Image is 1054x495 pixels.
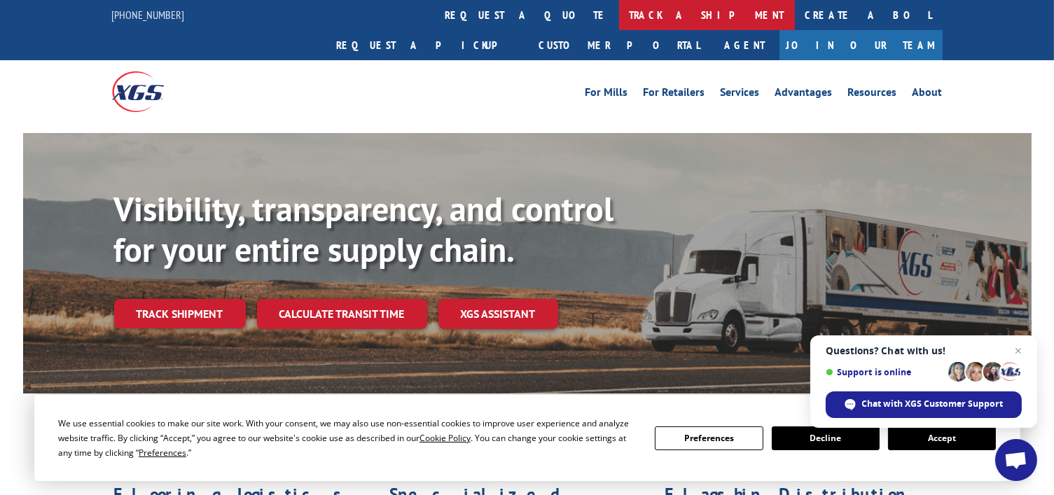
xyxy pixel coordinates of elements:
div: Cookie Consent Prompt [34,395,1020,481]
a: Advantages [775,87,833,102]
a: About [913,87,943,102]
a: Calculate transit time [257,299,427,329]
a: For Retailers [644,87,705,102]
button: Accept [888,426,996,450]
button: Preferences [655,426,763,450]
div: We use essential cookies to make our site work. With your consent, we may also use non-essential ... [58,416,638,460]
span: Questions? Chat with us! [826,345,1022,356]
a: XGS ASSISTANT [438,299,558,329]
a: Services [721,87,760,102]
span: Support is online [826,367,943,377]
span: Preferences [139,447,186,459]
a: Open chat [995,439,1037,481]
span: Chat with XGS Customer Support [862,398,1004,410]
b: Visibility, transparency, and control for your entire supply chain. [114,187,614,271]
a: Customer Portal [529,30,711,60]
a: Request a pickup [326,30,529,60]
span: Chat with XGS Customer Support [826,391,1022,418]
a: Agent [711,30,779,60]
span: Cookie Policy [419,432,471,444]
button: Decline [772,426,880,450]
a: For Mills [585,87,628,102]
a: Resources [848,87,897,102]
a: [PHONE_NUMBER] [112,8,185,22]
a: Track shipment [114,299,246,328]
a: Join Our Team [779,30,943,60]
